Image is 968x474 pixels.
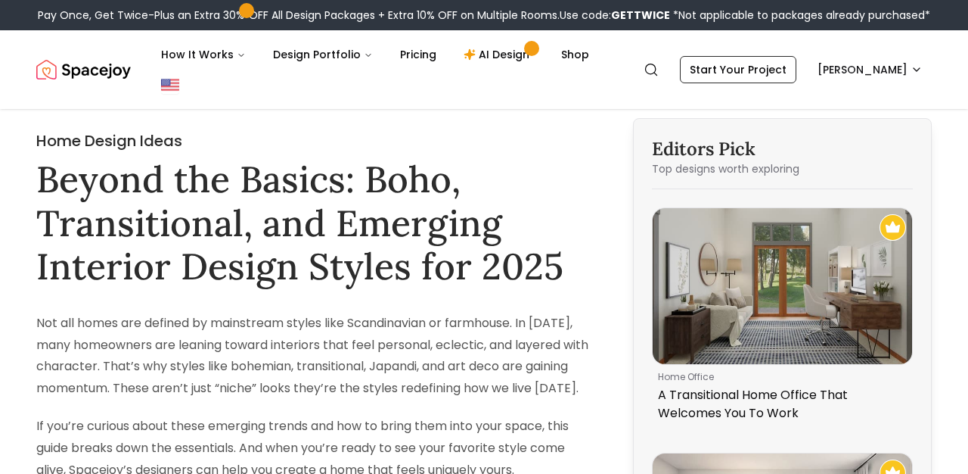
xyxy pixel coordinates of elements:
[611,8,670,23] b: GETTWICE
[808,56,932,83] button: [PERSON_NAME]
[658,371,901,383] p: home office
[36,130,594,151] h2: Home Design Ideas
[560,8,670,23] span: Use code:
[38,8,930,23] div: Pay Once, Get Twice-Plus an Extra 30% OFF All Design Packages + Extra 10% OFF on Multiple Rooms.
[652,207,913,429] a: A Transitional Home Office That Welcomes You To WorkRecommended Spacejoy Design - A Transitional ...
[549,39,601,70] a: Shop
[652,161,913,176] p: Top designs worth exploring
[658,386,901,423] p: A Transitional Home Office That Welcomes You To Work
[36,157,594,288] h1: Beyond the Basics: Boho, Transitional, and Emerging Interior Design Styles for 2025
[149,39,258,70] button: How It Works
[388,39,448,70] a: Pricing
[680,56,796,83] a: Start Your Project
[670,8,930,23] span: *Not applicable to packages already purchased*
[149,39,601,70] nav: Main
[36,55,131,85] img: Spacejoy Logo
[36,313,594,400] p: Not all homes are defined by mainstream styles like Scandinavian or farmhouse. In [DATE], many ho...
[261,39,385,70] button: Design Portfolio
[161,76,179,94] img: United States
[36,30,932,109] nav: Global
[36,55,131,85] a: Spacejoy
[880,214,906,241] img: Recommended Spacejoy Design - A Transitional Home Office That Welcomes You To Work
[451,39,546,70] a: AI Design
[653,208,912,364] img: A Transitional Home Office That Welcomes You To Work
[652,137,913,161] h3: Editors Pick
